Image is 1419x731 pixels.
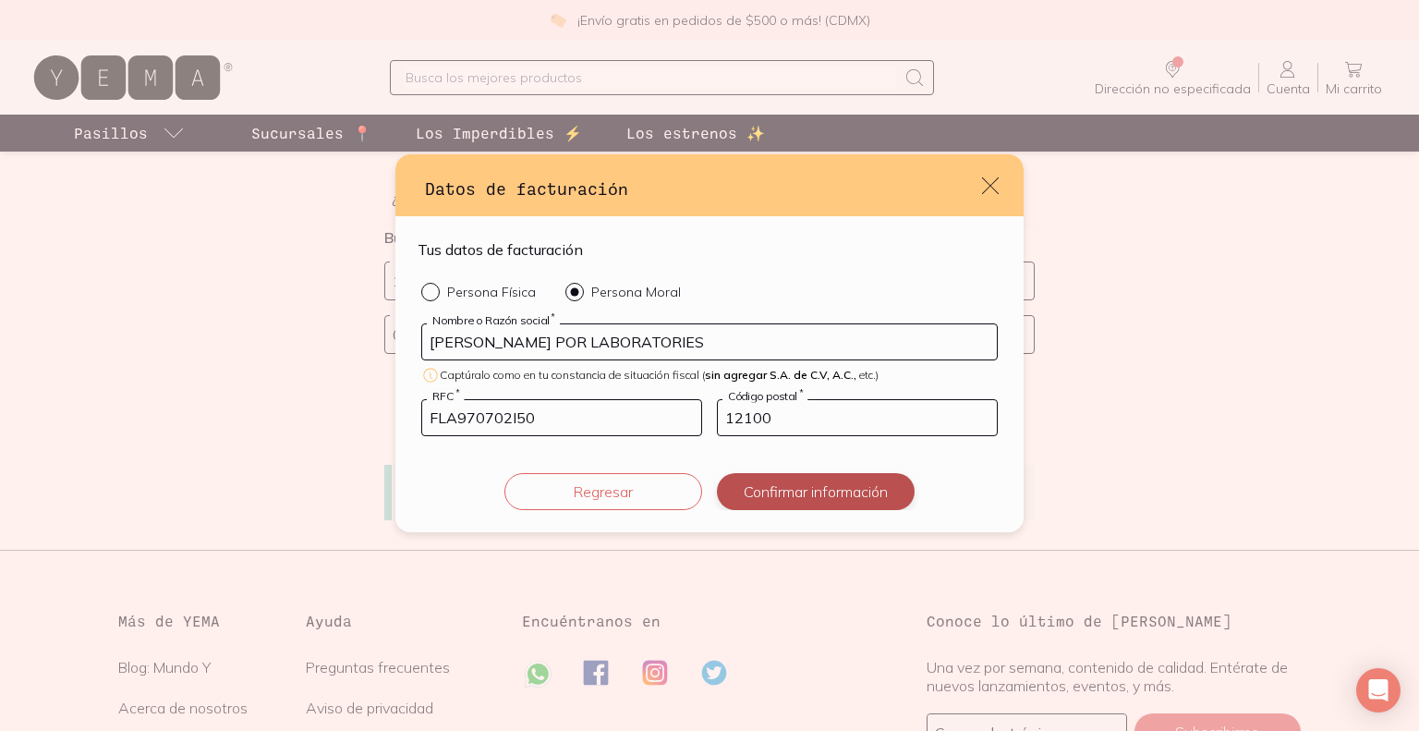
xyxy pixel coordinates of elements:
button: Confirmar información [717,473,915,510]
label: Código postal [722,388,807,402]
p: Persona Moral [591,284,681,300]
span: Captúralo como en tu constancia de situación fiscal ( etc.) [440,368,879,382]
div: default [395,154,1024,531]
button: Regresar [504,473,702,510]
h3: Datos de facturación [425,177,979,201]
label: Nombre o Razón social [427,312,560,326]
label: RFC [427,388,465,402]
span: sin agregar S.A. de C.V, A.C., [705,368,856,382]
div: Open Intercom Messenger [1356,668,1401,713]
h4: Tus datos de facturación [418,238,583,261]
p: Persona Física [447,284,536,300]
